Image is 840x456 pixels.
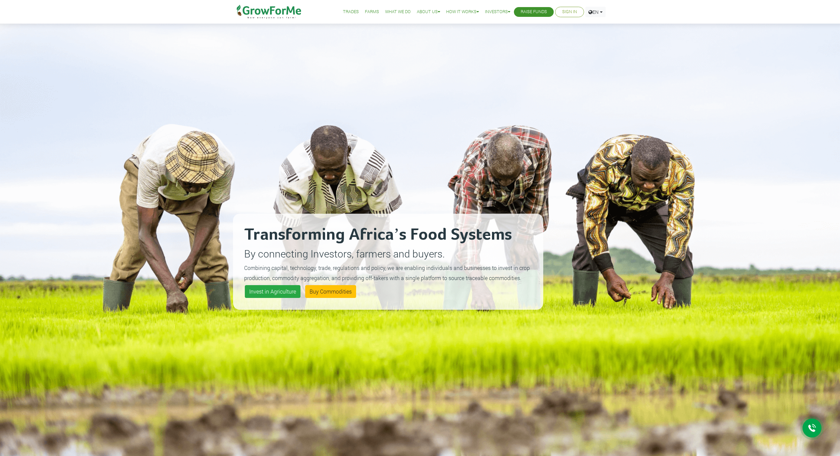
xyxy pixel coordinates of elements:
[385,8,411,16] a: What We Do
[585,7,606,17] a: EN
[244,225,532,245] h2: Transforming Africa’s Food Systems
[417,8,440,16] a: About Us
[521,8,547,16] a: Raise Funds
[245,285,300,298] a: Invest in Agriculture
[343,8,359,16] a: Trades
[305,285,356,298] a: Buy Commodities
[485,8,510,16] a: Investors
[446,8,479,16] a: How it Works
[365,8,379,16] a: Farms
[244,246,532,261] p: By connecting Investors, farmers and buyers.
[562,8,577,16] a: Sign In
[244,264,530,281] small: Combining capital, technology, trade, regulations and policy, we are enabling individuals and bus...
